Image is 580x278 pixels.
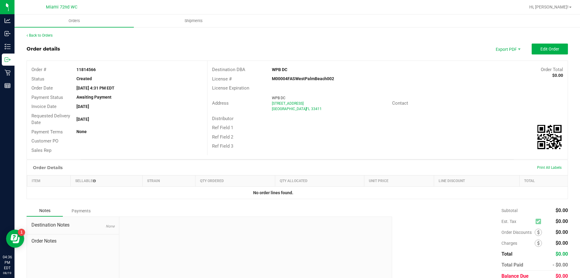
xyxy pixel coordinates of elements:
[556,208,568,213] span: $0.00
[212,125,233,130] span: Ref Field 1
[212,67,245,72] span: Destination DBA
[501,230,535,235] span: Order Discounts
[5,18,11,24] inline-svg: Analytics
[76,86,114,90] strong: [DATE] 4:31 PM EDT
[76,76,92,81] strong: Created
[31,237,114,245] span: Order Notes
[311,107,322,111] span: 33411
[501,251,512,257] span: Total
[434,175,519,187] th: Line Discount
[253,190,293,195] strong: No order lines found.
[212,134,233,140] span: Ref Field 2
[33,165,63,170] h1: Order Details
[501,241,535,246] span: Charges
[272,67,287,72] strong: WPB DC
[27,33,53,38] a: Back to Orders
[556,251,568,257] span: $0.00
[275,175,364,187] th: Qty Allocated
[46,5,77,10] span: Miami 72nd WC
[76,117,89,122] strong: [DATE]
[14,15,134,27] a: Orders
[31,104,56,109] span: Invoice Date
[537,125,562,149] img: Scan me!
[3,254,12,271] p: 04:36 PM EDT
[5,57,11,63] inline-svg: Outbound
[536,217,544,226] span: Calculate excise tax
[31,148,51,153] span: Sales Rep
[212,76,232,82] span: License #
[31,138,58,144] span: Customer PO
[3,271,12,275] p: 08/19
[553,262,568,268] span: - $0.00
[501,219,533,224] span: Est. Tax
[541,67,563,72] span: Order Total
[142,175,195,187] th: Strain
[5,70,11,76] inline-svg: Retail
[18,229,25,236] iframe: Resource center unread badge
[306,107,310,111] span: FL
[272,96,285,100] span: WPB DC
[537,165,562,170] span: Print All Labels
[31,85,53,91] span: Order Date
[27,205,63,217] div: Notes
[556,229,568,235] span: $0.00
[6,230,24,248] iframe: Resource center
[364,175,434,187] th: Unit Price
[5,83,11,89] inline-svg: Reports
[76,95,111,100] strong: Awaiting Payment
[552,73,563,78] strong: $0.00
[489,44,526,54] li: Export PDF
[60,18,88,24] span: Orders
[31,67,46,72] span: Order #
[540,47,559,51] span: Edit Order
[212,143,233,149] span: Ref Field 3
[27,45,60,53] div: Order details
[5,31,11,37] inline-svg: Inbound
[519,175,568,187] th: Total
[392,100,408,106] span: Contact
[212,100,229,106] span: Address
[106,224,114,228] span: None
[272,101,304,106] span: [STREET_ADDRESS]
[305,107,306,111] span: ,
[76,104,89,109] strong: [DATE]
[195,175,275,187] th: Qty Ordered
[31,129,63,135] span: Payment Terms
[556,218,568,224] span: $0.00
[532,44,568,54] button: Edit Order
[5,44,11,50] inline-svg: Inventory
[71,175,143,187] th: Sellable
[272,107,307,111] span: [GEOGRAPHIC_DATA]
[176,18,211,24] span: Shipments
[31,95,63,100] span: Payment Status
[212,85,249,91] span: License Expiration
[31,76,44,82] span: Status
[63,205,99,216] div: Payments
[31,221,114,229] span: Destination Notes
[76,129,87,134] strong: None
[556,240,568,246] span: $0.00
[529,5,569,9] span: Hi, [PERSON_NAME]!
[501,208,517,213] span: Subtotal
[31,113,70,126] span: Requested Delivery Date
[76,67,96,72] strong: 11814566
[501,262,523,268] span: Total Paid
[134,15,253,27] a: Shipments
[27,175,71,187] th: Item
[272,76,334,81] strong: M00004FASWestPalmBeach002
[212,116,234,121] span: Distributor
[537,125,562,149] qrcode: 11814566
